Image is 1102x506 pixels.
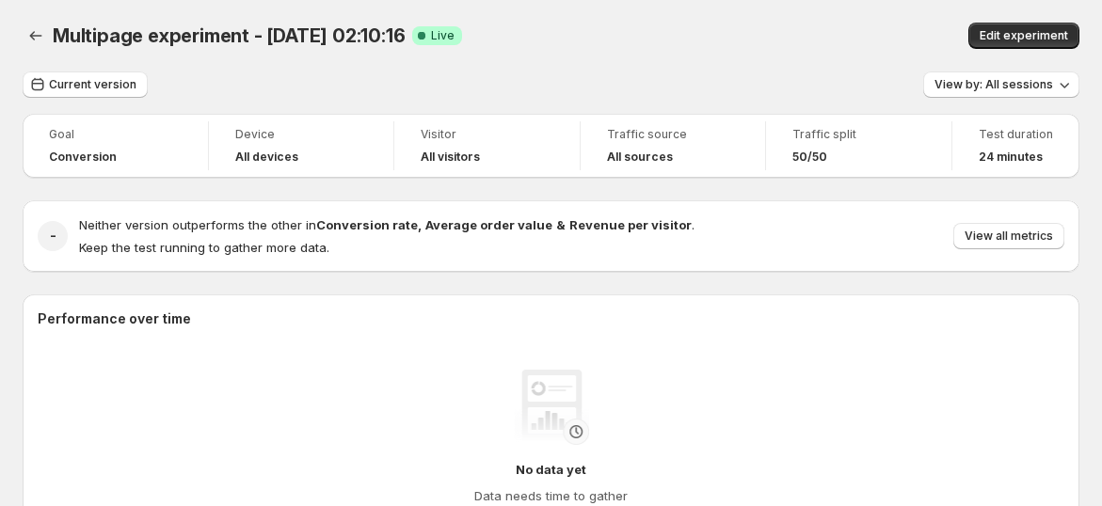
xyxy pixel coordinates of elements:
h4: All devices [235,150,298,165]
h2: Performance over time [38,309,1064,328]
span: View all metrics [965,229,1053,244]
span: Conversion [49,150,117,165]
span: View by: All sessions [934,77,1053,92]
a: GoalConversion [49,125,182,166]
strong: Revenue per visitor [569,217,692,232]
span: Traffic source [607,127,740,142]
button: Edit experiment [968,23,1079,49]
h4: All visitors [421,150,480,165]
span: 50/50 [792,150,827,165]
h2: - [50,227,56,245]
strong: & [556,217,566,232]
span: Multipage experiment - [DATE] 02:10:16 [53,24,405,47]
a: DeviceAll devices [235,125,368,166]
a: VisitorAll visitors [421,125,553,166]
img: No data yet [514,370,589,445]
strong: Average order value [425,217,552,232]
span: Neither version outperforms the other in . [79,217,695,232]
button: View all metrics [953,223,1064,249]
span: Live [431,28,455,43]
button: View by: All sessions [923,71,1079,98]
button: Back [23,23,49,49]
span: Keep the test running to gather more data. [79,240,329,255]
strong: , [418,217,422,232]
h4: Data needs time to gather [474,486,628,505]
a: Traffic split50/50 [792,125,925,166]
span: Test duration [979,127,1053,142]
a: Traffic sourceAll sources [607,125,740,166]
span: 24 minutes [979,150,1043,165]
span: Traffic split [792,127,925,142]
strong: Conversion rate [316,217,418,232]
span: Device [235,127,368,142]
button: Current version [23,71,148,98]
span: Current version [49,77,136,92]
h4: All sources [607,150,673,165]
span: Edit experiment [980,28,1068,43]
a: Test duration24 minutes [979,125,1053,166]
span: Visitor [421,127,553,142]
span: Goal [49,127,182,142]
h4: No data yet [516,460,586,479]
